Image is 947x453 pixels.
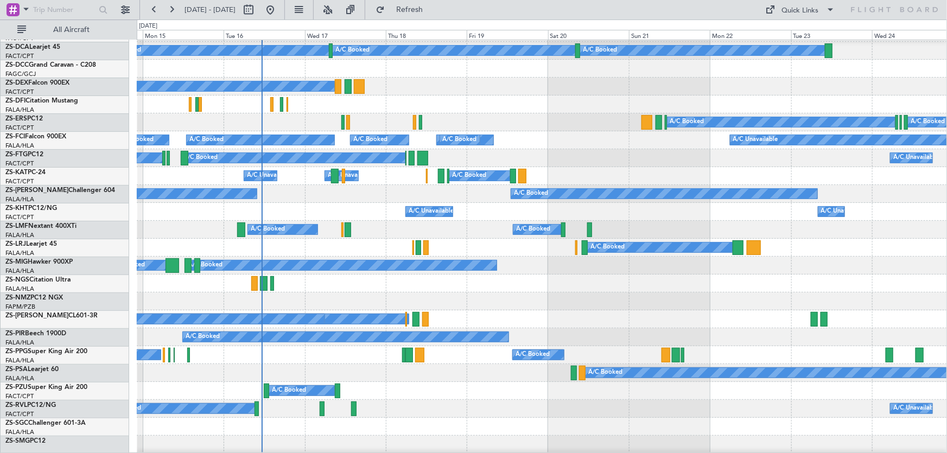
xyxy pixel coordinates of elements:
[5,330,66,337] a: ZS-PIRBeech 1900D
[5,295,63,301] a: ZS-NMZPC12 NGX
[5,44,60,50] a: ZS-DCALearjet 45
[371,1,436,18] button: Refresh
[5,303,35,311] a: FAPM/PZB
[893,150,938,166] div: A/C Unavailable
[188,257,223,273] div: A/C Booked
[5,106,34,114] a: FALA/HLA
[5,392,34,400] a: FACT/CPT
[5,348,28,355] span: ZS-PPG
[5,410,34,418] a: FACT/CPT
[5,195,34,203] a: FALA/HLA
[629,30,710,40] div: Sun 21
[5,223,77,229] a: ZS-LMFNextant 400XTi
[5,277,71,283] a: ZS-NGSCitation Ultra
[548,30,629,40] div: Sat 20
[247,168,292,184] div: A/C Unavailable
[5,384,28,391] span: ZS-PZU
[5,116,27,122] span: ZS-ERS
[5,98,78,104] a: ZS-DFICitation Mustang
[5,420,86,426] a: ZS-SGCChallenger 601-3A
[186,329,220,345] div: A/C Booked
[5,312,68,319] span: ZS-[PERSON_NAME]
[5,339,34,347] a: FALA/HLA
[5,205,57,212] a: ZS-KHTPC12/NG
[5,267,34,275] a: FALA/HLA
[5,428,34,436] a: FALA/HLA
[5,259,28,265] span: ZS-MIG
[386,30,467,40] div: Thu 18
[893,400,938,417] div: A/C Unavailable
[5,205,28,212] span: ZS-KHT
[224,30,304,40] div: Tue 16
[443,132,477,148] div: A/C Booked
[5,249,34,257] a: FALA/HLA
[184,150,218,166] div: A/C Booked
[791,30,872,40] div: Tue 23
[5,44,29,50] span: ZS-DCA
[12,21,118,39] button: All Aircraft
[911,114,945,130] div: A/C Booked
[5,151,43,158] a: ZS-FTGPC12
[5,169,46,176] a: ZS-KATPC-24
[821,203,866,220] div: A/C Unavailable
[5,312,98,319] a: ZS-[PERSON_NAME]CL601-3R
[5,98,26,104] span: ZS-DFI
[272,382,306,399] div: A/C Booked
[516,221,550,238] div: A/C Booked
[5,285,34,293] a: FALA/HLA
[409,203,454,220] div: A/C Unavailable
[5,241,57,247] a: ZS-LRJLearjet 45
[387,6,433,14] span: Refresh
[670,114,704,130] div: A/C Booked
[328,168,373,184] div: A/C Unavailable
[5,133,25,140] span: ZS-FCI
[5,124,34,132] a: FACT/CPT
[139,22,157,31] div: [DATE]
[467,30,548,40] div: Fri 19
[5,70,36,78] a: FAGC/GCJ
[590,239,625,256] div: A/C Booked
[583,42,617,59] div: A/C Booked
[5,187,68,194] span: ZS-[PERSON_NAME]
[5,277,29,283] span: ZS-NGS
[710,30,791,40] div: Mon 22
[516,347,550,363] div: A/C Booked
[5,133,66,140] a: ZS-FCIFalcon 900EX
[5,348,87,355] a: ZS-PPGSuper King Air 200
[5,330,25,337] span: ZS-PIR
[5,402,56,409] a: ZS-RVLPC12/NG
[28,26,115,34] span: All Aircraft
[5,116,43,122] a: ZS-ERSPC12
[5,356,34,365] a: FALA/HLA
[5,231,34,239] a: FALA/HLA
[189,132,224,148] div: A/C Booked
[5,177,34,186] a: FACT/CPT
[185,5,236,15] span: [DATE] - [DATE]
[33,2,96,18] input: Trip Number
[143,30,224,40] div: Mon 15
[5,88,34,96] a: FACT/CPT
[733,132,778,148] div: A/C Unavailable
[5,241,26,247] span: ZS-LRJ
[5,80,28,86] span: ZS-DEX
[5,402,27,409] span: ZS-RVL
[5,223,28,229] span: ZS-LMF
[5,159,34,168] a: FACT/CPT
[5,187,115,194] a: ZS-[PERSON_NAME]Challenger 604
[5,142,34,150] a: FALA/HLA
[5,438,46,444] a: ZS-SMGPC12
[5,80,69,86] a: ZS-DEXFalcon 900EX
[5,384,87,391] a: ZS-PZUSuper King Air 200
[5,169,28,176] span: ZS-KAT
[119,132,154,148] div: A/C Booked
[514,186,548,202] div: A/C Booked
[452,168,486,184] div: A/C Booked
[5,374,34,382] a: FALA/HLA
[588,365,622,381] div: A/C Booked
[353,132,387,148] div: A/C Booked
[5,213,34,221] a: FACT/CPT
[5,366,59,373] a: ZS-PSALearjet 60
[305,30,386,40] div: Wed 17
[5,62,29,68] span: ZS-DCC
[5,259,73,265] a: ZS-MIGHawker 900XP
